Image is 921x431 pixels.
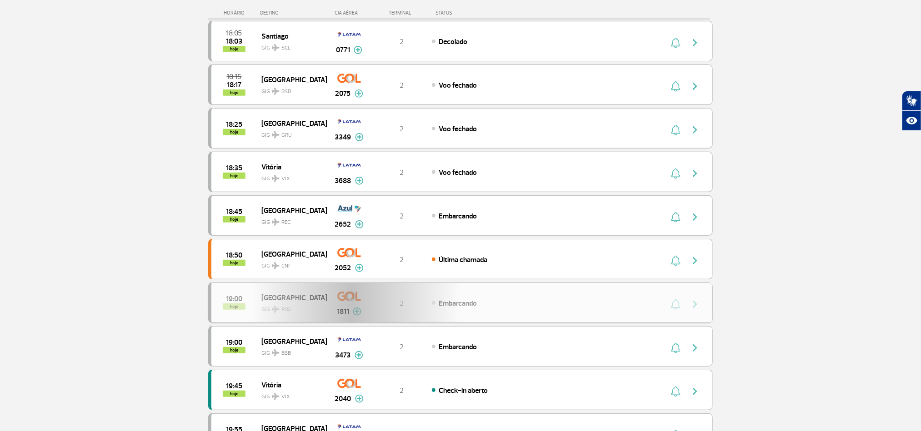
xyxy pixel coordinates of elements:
span: [GEOGRAPHIC_DATA] [261,74,320,85]
img: destiny_airplane.svg [272,393,280,400]
span: BSB [281,349,291,357]
span: 2 [400,124,404,134]
span: 3349 [335,132,351,143]
span: Vitória [261,161,320,173]
img: destiny_airplane.svg [272,44,280,51]
span: hoje [223,89,245,96]
span: [GEOGRAPHIC_DATA] [261,117,320,129]
img: mais-info-painel-voo.svg [355,264,364,272]
span: VIX [281,393,290,401]
span: 2025-09-29 18:17:52 [227,82,241,88]
img: destiny_airplane.svg [272,175,280,182]
img: mais-info-painel-voo.svg [355,89,363,98]
div: DESTINO [260,10,327,16]
span: hoje [223,216,245,223]
img: mais-info-painel-voo.svg [355,351,363,359]
img: sino-painel-voo.svg [671,81,681,92]
img: seta-direita-painel-voo.svg [690,168,701,179]
span: hoje [223,173,245,179]
span: 2040 [335,393,351,404]
span: Última chamada [439,255,487,264]
span: Check-in aberto [439,386,488,395]
span: GRU [281,131,292,139]
span: 2075 [335,88,351,99]
span: Santiago [261,30,320,42]
img: destiny_airplane.svg [272,218,280,226]
div: STATUS [431,10,505,16]
img: sino-painel-voo.svg [671,255,681,266]
span: 2025-09-29 18:45:00 [226,208,242,215]
img: destiny_airplane.svg [272,262,280,269]
span: 2052 [335,263,351,273]
span: 2025-09-29 18:50:00 [226,252,242,258]
span: VIX [281,175,290,183]
img: destiny_airplane.svg [272,131,280,139]
span: 2 [400,255,404,264]
img: seta-direita-painel-voo.svg [690,255,701,266]
span: 3473 [335,350,351,361]
img: seta-direita-painel-voo.svg [690,124,701,135]
span: SCL [281,44,290,52]
span: 2 [400,342,404,352]
span: REC [281,218,290,227]
span: hoje [223,129,245,135]
img: mais-info-painel-voo.svg [355,133,364,141]
span: 2025-09-29 19:45:00 [226,383,242,389]
span: 2 [400,168,404,177]
span: CNF [281,262,291,270]
img: mais-info-painel-voo.svg [355,177,364,185]
span: Embarcando [439,212,477,221]
img: destiny_airplane.svg [272,88,280,95]
span: 2025-09-29 18:03:38 [226,38,242,45]
img: sino-painel-voo.svg [671,386,681,397]
span: GIG [261,83,320,96]
img: seta-direita-painel-voo.svg [690,342,701,353]
div: Plugin de acessibilidade da Hand Talk. [902,91,921,131]
img: sino-painel-voo.svg [671,212,681,223]
span: GIG [261,344,320,357]
img: seta-direita-painel-voo.svg [690,212,701,223]
button: Abrir tradutor de língua de sinais. [902,91,921,111]
span: Vitória [261,379,320,391]
span: GIG [261,39,320,52]
span: hoje [223,391,245,397]
span: [GEOGRAPHIC_DATA] [261,335,320,347]
span: GIG [261,126,320,139]
span: GIG [261,170,320,183]
span: GIG [261,388,320,401]
span: hoje [223,260,245,266]
img: sino-painel-voo.svg [671,342,681,353]
img: mais-info-painel-voo.svg [354,46,362,54]
span: 2652 [335,219,351,230]
span: 3688 [335,175,351,186]
button: Abrir recursos assistivos. [902,111,921,131]
span: 2025-09-29 18:05:00 [226,30,242,36]
img: seta-direita-painel-voo.svg [690,81,701,92]
img: sino-painel-voo.svg [671,168,681,179]
span: 0771 [336,45,350,55]
span: 2 [400,386,404,395]
span: BSB [281,88,291,96]
img: seta-direita-painel-voo.svg [690,386,701,397]
span: hoje [223,347,245,353]
span: 2 [400,37,404,46]
img: seta-direita-painel-voo.svg [690,37,701,48]
span: GIG [261,213,320,227]
span: Voo fechado [439,124,477,134]
span: GIG [261,257,320,270]
div: TERMINAL [372,10,431,16]
img: sino-painel-voo.svg [671,37,681,48]
span: Decolado [439,37,467,46]
div: HORÁRIO [211,10,260,16]
span: Voo fechado [439,81,477,90]
div: CIA AÉREA [326,10,372,16]
span: 2 [400,212,404,221]
span: Voo fechado [439,168,477,177]
span: 2025-09-29 18:25:00 [226,121,242,128]
img: sino-painel-voo.svg [671,124,681,135]
img: mais-info-painel-voo.svg [355,220,364,228]
img: mais-info-painel-voo.svg [355,395,364,403]
span: 2 [400,81,404,90]
span: 2025-09-29 18:35:00 [226,165,242,171]
span: 2025-09-29 18:15:00 [227,74,242,80]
